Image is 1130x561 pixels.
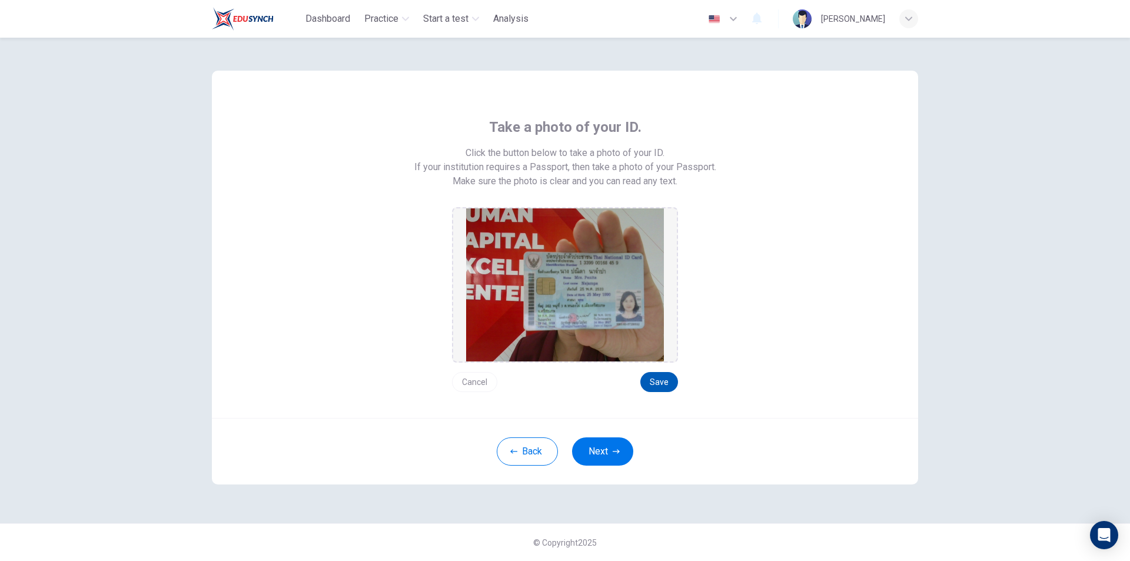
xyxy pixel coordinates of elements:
a: Train Test logo [212,7,301,31]
button: Dashboard [301,8,355,29]
button: Back [497,437,558,466]
button: Cancel [452,372,497,392]
span: © Copyright 2025 [533,538,597,547]
button: Save [640,372,678,392]
button: Next [572,437,633,466]
span: Analysis [493,12,529,26]
img: Profile picture [793,9,812,28]
img: preview screemshot [466,208,664,361]
span: Take a photo of your ID. [489,118,642,137]
button: Start a test [418,8,484,29]
span: Click the button below to take a photo of your ID. If your institution requires a Passport, then ... [414,146,716,174]
span: Start a test [423,12,468,26]
span: Practice [364,12,398,26]
button: Analysis [488,8,533,29]
button: Practice [360,8,414,29]
img: en [707,15,722,24]
img: Train Test logo [212,7,274,31]
div: Open Intercom Messenger [1090,521,1118,549]
div: [PERSON_NAME] [821,12,885,26]
span: Dashboard [305,12,350,26]
span: Make sure the photo is clear and you can read any text. [453,174,677,188]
